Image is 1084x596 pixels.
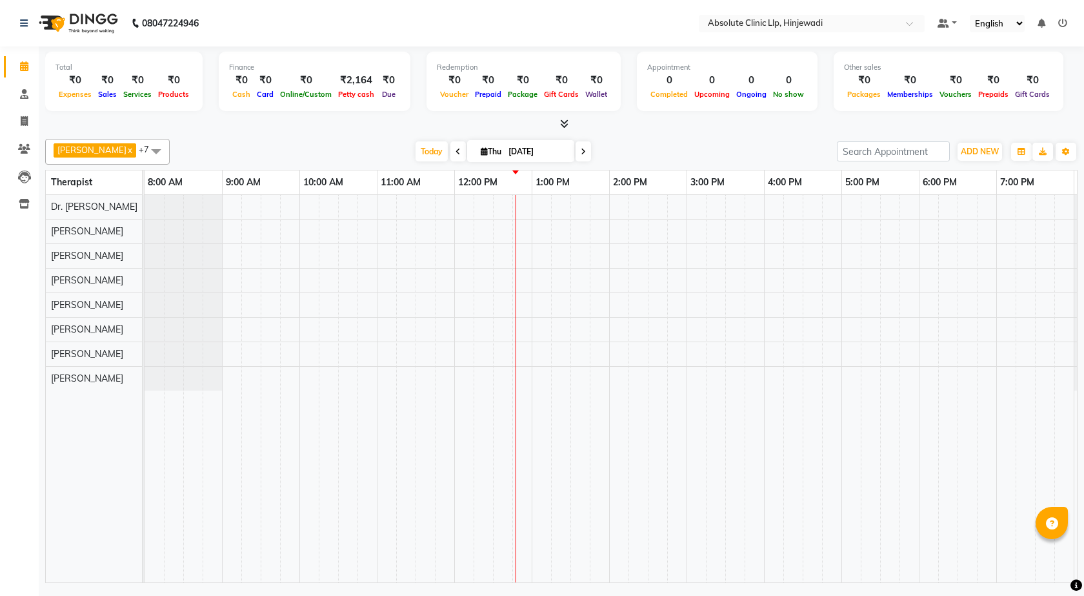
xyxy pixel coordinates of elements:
span: Package [505,90,541,99]
a: 10:00 AM [300,173,346,192]
a: 3:00 PM [687,173,728,192]
span: Ongoing [733,90,770,99]
div: 0 [733,73,770,88]
div: ₹0 [936,73,975,88]
div: ₹0 [844,73,884,88]
span: Dr. [PERSON_NAME] [51,201,137,212]
span: Due [379,90,399,99]
span: Services [120,90,155,99]
a: 9:00 AM [223,173,264,192]
span: [PERSON_NAME] [51,225,123,237]
span: Prepaid [472,90,505,99]
div: ₹0 [582,73,610,88]
span: Completed [647,90,691,99]
div: ₹0 [277,73,335,88]
span: Card [254,90,277,99]
div: ₹0 [229,73,254,88]
div: Total [55,62,192,73]
div: ₹0 [1012,73,1053,88]
b: 08047224946 [142,5,199,41]
div: 0 [647,73,691,88]
span: Petty cash [335,90,377,99]
span: [PERSON_NAME] [51,274,123,286]
span: Online/Custom [277,90,335,99]
input: Search Appointment [837,141,950,161]
span: Thu [477,147,505,156]
div: ₹0 [505,73,541,88]
button: ADD NEW [958,143,1002,161]
span: ADD NEW [961,147,999,156]
span: Today [416,141,448,161]
a: 4:00 PM [765,173,805,192]
a: 7:00 PM [997,173,1038,192]
span: Packages [844,90,884,99]
span: Upcoming [691,90,733,99]
span: Expenses [55,90,95,99]
span: [PERSON_NAME] [51,373,123,384]
span: Sales [95,90,120,99]
span: Cash [229,90,254,99]
span: Products [155,90,192,99]
div: Other sales [844,62,1053,73]
a: 8:00 AM [145,173,186,192]
div: ₹2,164 [335,73,377,88]
span: No show [770,90,807,99]
img: logo [33,5,121,41]
div: ₹0 [541,73,582,88]
a: x [126,145,132,155]
div: 0 [691,73,733,88]
div: ₹0 [254,73,277,88]
span: Memberships [884,90,936,99]
div: ₹0 [884,73,936,88]
span: Prepaids [975,90,1012,99]
a: 5:00 PM [842,173,883,192]
div: ₹0 [55,73,95,88]
div: ₹0 [975,73,1012,88]
div: ₹0 [95,73,120,88]
div: 0 [770,73,807,88]
a: 6:00 PM [919,173,960,192]
span: [PERSON_NAME] [51,348,123,360]
div: Appointment [647,62,807,73]
span: [PERSON_NAME] [51,299,123,311]
span: Vouchers [936,90,975,99]
span: Therapist [51,176,92,188]
div: Finance [229,62,400,73]
a: 12:00 PM [455,173,501,192]
span: Gift Cards [541,90,582,99]
a: 11:00 AM [377,173,424,192]
div: ₹0 [155,73,192,88]
div: ₹0 [472,73,505,88]
span: Wallet [582,90,610,99]
div: ₹0 [437,73,472,88]
span: [PERSON_NAME] [57,145,126,155]
span: +7 [139,144,159,154]
span: Gift Cards [1012,90,1053,99]
input: 2025-09-04 [505,142,569,161]
a: 2:00 PM [610,173,650,192]
div: Redemption [437,62,610,73]
div: ₹0 [120,73,155,88]
a: 1:00 PM [532,173,573,192]
span: Voucher [437,90,472,99]
span: [PERSON_NAME] [51,324,123,335]
div: ₹0 [377,73,400,88]
span: [PERSON_NAME] [51,250,123,262]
